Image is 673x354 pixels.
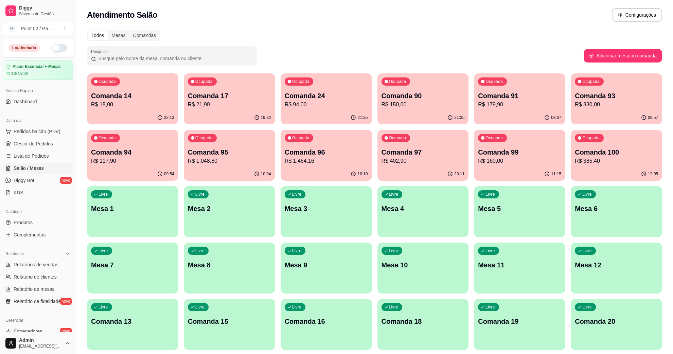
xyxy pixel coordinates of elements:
[91,101,174,109] p: R$ 15,00
[485,304,495,310] p: Livre
[195,304,205,310] p: Livre
[3,175,73,186] a: Diggy Botnovo
[5,251,24,256] span: Relatórios
[11,71,28,76] article: até 09/09
[188,204,271,213] p: Mesa 2
[21,25,52,32] div: Point 02 / Pa ...
[389,79,406,84] p: Ocupada
[3,217,73,228] a: Produtos
[19,5,70,11] span: Diggy
[485,192,495,197] p: Livre
[99,248,108,253] p: Livre
[3,187,73,198] a: KDS
[188,157,271,165] p: R$ 1.048,80
[582,192,592,197] p: Livre
[285,317,368,326] p: Comanda 16
[377,186,469,237] button: LivreMesa 4
[91,204,174,213] p: Mesa 1
[3,271,73,282] a: Relatório de clientes
[478,204,561,213] p: Mesa 5
[382,317,465,326] p: Comanda 18
[382,260,465,270] p: Mesa 10
[478,91,561,101] p: Comanda 91
[3,3,73,19] a: DiggySistema de Gestão
[87,130,178,181] button: OcupadaComanda 94R$ 117,9009:54
[91,147,174,157] p: Comanda 94
[3,296,73,307] a: Relatório de fidelidadenovo
[14,273,57,280] span: Relatório de clientes
[3,85,73,96] div: Acesso Rápido
[382,101,465,109] p: R$ 150,00
[99,304,108,310] p: Livre
[3,151,73,161] a: Lista de Pedidos
[91,157,174,165] p: R$ 117,90
[188,260,271,270] p: Mesa 8
[382,147,465,157] p: Comanda 97
[582,248,592,253] p: Livre
[478,101,561,109] p: R$ 179,90
[454,115,464,120] p: 21:35
[285,157,368,165] p: R$ 1.464,16
[648,171,658,177] p: 12:05
[571,243,662,294] button: LivreMesa 12
[3,259,73,270] a: Relatórios de vendas
[91,91,174,101] p: Comanda 14
[96,55,253,62] input: Pesquisar
[14,286,55,293] span: Relatório de mesas
[164,115,174,120] p: 22:13
[357,171,368,177] p: 10:10
[382,157,465,165] p: R$ 402,90
[575,157,658,165] p: R$ 385,40
[184,73,275,124] button: OcupadaComanda 17R$ 21,9019:32
[88,31,108,40] div: Todos
[575,101,658,109] p: R$ 330,00
[3,126,73,137] button: Pedidos balcão (PDV)
[474,299,565,350] button: LivreComanda 19
[99,192,108,197] p: Livre
[474,186,565,237] button: LivreMesa 5
[13,64,61,69] article: Plano Essencial + Mesas
[3,96,73,107] a: Dashboard
[8,25,15,32] span: P
[485,248,495,253] p: Livre
[281,243,372,294] button: LivreMesa 9
[551,115,561,120] p: 08:37
[184,243,275,294] button: LivreMesa 8
[357,115,368,120] p: 21:35
[3,138,73,149] a: Gestor de Pedidos
[3,326,73,337] a: Entregadoresnovo
[377,299,469,350] button: LivreComanda 18
[389,304,399,310] p: Livre
[19,11,70,17] span: Sistema de Gestão
[129,31,160,40] div: Comandas
[377,73,469,124] button: OcupadaComanda 90R$ 150,0021:35
[91,317,174,326] p: Comanda 13
[108,31,129,40] div: Mesas
[3,22,73,35] button: Select a team
[389,192,399,197] p: Livre
[3,60,73,80] a: Plano Essencial + Mesasaté 09/09
[582,135,600,141] p: Ocupada
[195,135,213,141] p: Ocupada
[571,73,662,124] button: OcupadaComanda 93R$ 330,0009:57
[292,248,302,253] p: Livre
[474,243,565,294] button: LivreMesa 11
[575,317,658,326] p: Comanda 20
[184,186,275,237] button: LivreMesa 2
[575,260,658,270] p: Mesa 12
[195,79,213,84] p: Ocupada
[87,186,178,237] button: LivreMesa 1
[474,130,565,181] button: OcupadaComanda 99R$ 160,0011:15
[389,135,406,141] p: Ocupada
[648,115,658,120] p: 09:57
[87,10,157,20] h2: Atendimento Salão
[14,189,23,196] span: KDS
[14,153,49,159] span: Lista de Pedidos
[14,328,42,335] span: Entregadores
[184,130,275,181] button: OcupadaComanda 95R$ 1.048,8010:04
[582,79,600,84] p: Ocupada
[478,317,561,326] p: Comanda 19
[389,248,399,253] p: Livre
[91,49,111,54] label: Pesquisar
[478,260,561,270] p: Mesa 11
